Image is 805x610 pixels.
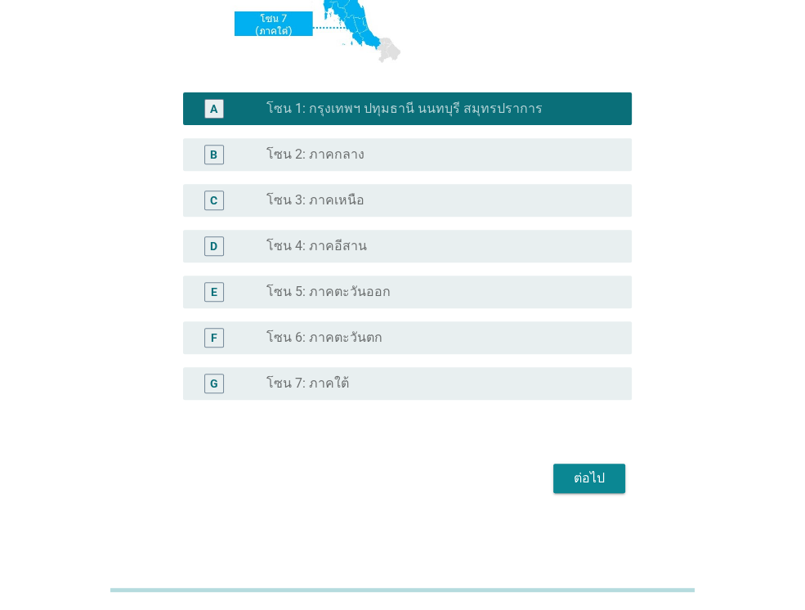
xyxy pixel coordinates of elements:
[210,375,218,392] div: G
[210,146,217,164] div: B
[266,146,364,163] label: โซน 2: ภาคกลาง
[266,238,367,254] label: โซน 4: ภาคอีสาน
[266,284,391,300] label: โซน 5: ภาคตะวันออก
[266,101,543,117] label: โซน 1: กรุงเทพฯ ปทุมธานี นนทบุรี สมุทรปราการ
[210,238,217,255] div: D
[210,101,217,118] div: A
[266,375,349,392] label: โซน 7: ภาคใต้
[210,192,217,209] div: C
[553,464,625,493] button: ต่อไป
[266,330,382,346] label: โซน 6: ภาคตะวันตก
[566,469,612,488] div: ต่อไป
[211,284,217,301] div: E
[266,192,364,209] label: โซน 3: ภาคเหนือ
[211,330,217,347] div: F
